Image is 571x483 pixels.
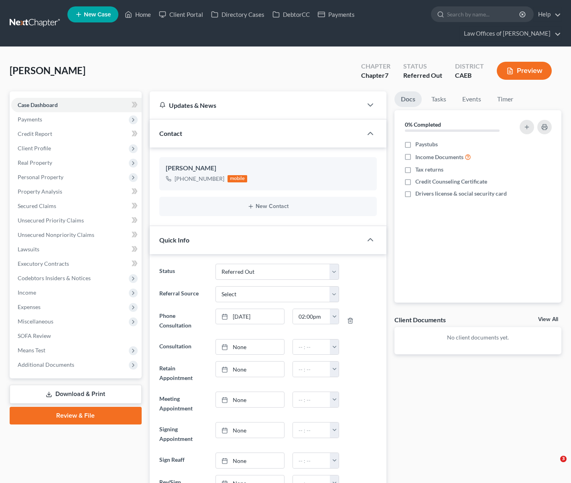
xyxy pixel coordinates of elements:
[216,392,284,407] a: None
[415,178,487,186] span: Credit Counseling Certificate
[497,62,552,80] button: Preview
[415,153,463,161] span: Income Documents
[155,7,207,22] a: Client Portal
[293,453,331,468] input: -- : --
[121,7,155,22] a: Home
[155,422,212,446] label: Signing Appointment
[293,340,331,355] input: -- : --
[18,347,45,354] span: Means Test
[18,188,62,195] span: Property Analysis
[11,199,142,213] a: Secured Claims
[155,453,212,469] label: Sign Reaff
[361,62,390,71] div: Chapter
[314,7,359,22] a: Payments
[207,7,268,22] a: Directory Cases
[18,202,56,209] span: Secured Claims
[447,7,520,22] input: Search by name...
[18,101,58,108] span: Case Dashboard
[415,166,443,174] span: Tax returns
[18,231,94,238] span: Unsecured Nonpriority Claims
[10,407,142,424] a: Review & File
[293,362,331,377] input: -- : --
[216,340,284,355] a: None
[18,217,84,224] span: Unsecured Priority Claims
[415,190,507,198] span: Drivers license & social security card
[159,236,189,244] span: Quick Info
[456,91,488,107] a: Events
[18,116,42,123] span: Payments
[293,422,331,438] input: -- : --
[425,91,453,107] a: Tasks
[18,145,51,152] span: Client Profile
[401,333,555,342] p: No client documents yet.
[538,317,558,322] a: View All
[385,71,388,79] span: 7
[560,456,567,462] span: 3
[18,260,69,267] span: Executory Contracts
[18,332,51,339] span: SOFA Review
[11,257,142,271] a: Executory Contracts
[11,329,142,343] a: SOFA Review
[166,164,370,173] div: [PERSON_NAME]
[228,175,248,182] div: mobile
[544,456,563,475] iframe: Intercom live chat
[534,7,561,22] a: Help
[394,91,422,107] a: Docs
[403,71,442,80] div: Referred Out
[155,286,212,302] label: Referral Source
[10,65,85,76] span: [PERSON_NAME]
[216,453,284,468] a: None
[460,26,561,41] a: Law Offices of [PERSON_NAME]
[18,361,74,368] span: Additional Documents
[18,246,39,253] span: Lawsuits
[18,303,41,310] span: Expenses
[155,309,212,333] label: Phone Consultation
[159,129,182,137] span: Contact
[216,422,284,438] a: None
[405,121,441,128] strong: 0% Completed
[403,62,442,71] div: Status
[155,339,212,355] label: Consultation
[10,385,142,404] a: Download & Print
[455,62,484,71] div: District
[18,174,63,180] span: Personal Property
[216,362,284,377] a: None
[11,127,142,141] a: Credit Report
[11,98,142,112] a: Case Dashboard
[175,175,224,183] div: [PHONE_NUMBER]
[216,309,284,324] a: [DATE]
[155,264,212,280] label: Status
[155,392,212,416] label: Meeting Appointment
[11,184,142,199] a: Property Analysis
[18,159,52,166] span: Real Property
[491,91,520,107] a: Timer
[18,130,52,137] span: Credit Report
[293,392,331,407] input: -- : --
[394,315,446,324] div: Client Documents
[18,318,53,325] span: Miscellaneous
[268,7,314,22] a: DebtorCC
[11,242,142,257] a: Lawsuits
[293,309,331,324] input: -- : --
[361,71,390,80] div: Chapter
[11,213,142,228] a: Unsecured Priority Claims
[18,289,36,296] span: Income
[155,361,212,385] label: Retain Appointment
[11,228,142,242] a: Unsecured Nonpriority Claims
[415,140,438,148] span: Paystubs
[84,12,111,18] span: New Case
[166,203,370,210] button: New Contact
[455,71,484,80] div: CAEB
[159,101,353,109] div: Updates & News
[18,275,91,281] span: Codebtors Insiders & Notices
